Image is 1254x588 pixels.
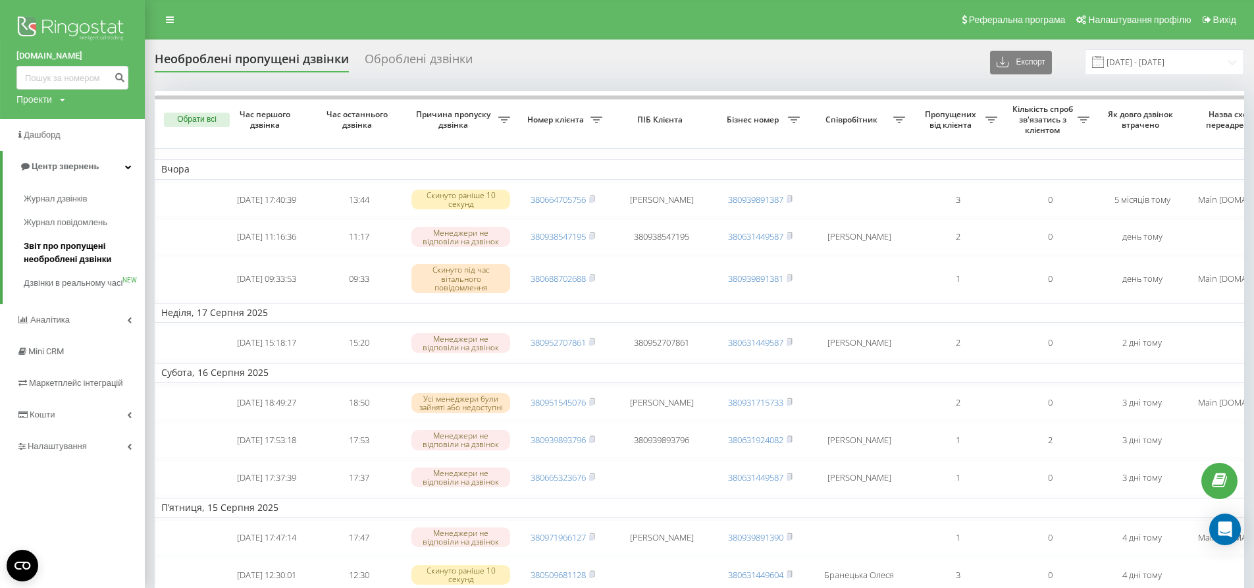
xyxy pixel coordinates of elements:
[531,531,586,543] a: 380971966127
[912,182,1004,217] td: 3
[24,234,145,271] a: Звіт про пропущені необроблені дзвінки
[313,460,405,495] td: 17:37
[28,346,64,356] span: Mini CRM
[721,115,788,125] span: Бізнес номер
[313,423,405,458] td: 17:53
[728,471,783,483] a: 380631449587
[531,569,586,581] a: 380509681128
[912,219,1004,254] td: 2
[609,182,714,217] td: [PERSON_NAME]
[221,182,313,217] td: [DATE] 17:40:39
[728,531,783,543] a: 380939891390
[411,393,510,413] div: Усі менеджери були зайняті або недоступні
[728,230,783,242] a: 380631449587
[1107,109,1178,130] span: Як довго дзвінок втрачено
[16,13,128,46] img: Ringostat logo
[24,211,145,234] a: Журнал повідомлень
[221,325,313,360] td: [DATE] 15:18:17
[620,115,703,125] span: ПІБ Клієнта
[29,378,123,388] span: Маркетплейс інтеграцій
[16,49,128,63] a: [DOMAIN_NAME]
[313,325,405,360] td: 15:20
[531,230,586,242] a: 380938547195
[411,109,498,130] span: Причина пропуску дзвінка
[221,520,313,555] td: [DATE] 17:47:14
[221,423,313,458] td: [DATE] 17:53:18
[531,273,586,284] a: 380688702688
[313,520,405,555] td: 17:47
[1096,520,1188,555] td: 4 дні тому
[16,93,52,106] div: Проекти
[1004,219,1096,254] td: 0
[28,441,87,451] span: Налаштування
[365,52,473,72] div: Оброблені дзвінки
[523,115,590,125] span: Номер клієнта
[221,460,313,495] td: [DATE] 17:37:39
[609,423,714,458] td: 380939893796
[912,325,1004,360] td: 2
[24,216,107,229] span: Журнал повідомлень
[1004,257,1096,300] td: 0
[24,271,145,295] a: Дзвінки в реальному часіNEW
[918,109,985,130] span: Пропущених від клієнта
[32,161,99,171] span: Центр звернень
[1096,219,1188,254] td: день тому
[313,385,405,420] td: 18:50
[1004,182,1096,217] td: 0
[912,257,1004,300] td: 1
[164,113,230,127] button: Обрати всі
[411,468,510,487] div: Менеджери не відповіли на дзвінок
[313,182,405,217] td: 13:44
[912,385,1004,420] td: 2
[1004,325,1096,360] td: 0
[1010,104,1078,135] span: Кількість спроб зв'язатись з клієнтом
[1004,385,1096,420] td: 0
[1096,257,1188,300] td: день тому
[24,130,61,140] span: Дашборд
[30,410,55,419] span: Кошти
[1096,182,1188,217] td: 5 місяців тому
[609,520,714,555] td: [PERSON_NAME]
[912,520,1004,555] td: 1
[609,385,714,420] td: [PERSON_NAME]
[313,219,405,254] td: 11:17
[728,336,783,348] a: 380631449587
[24,192,87,205] span: Журнал дзвінків
[806,460,912,495] td: [PERSON_NAME]
[1004,520,1096,555] td: 0
[16,66,128,90] input: Пошук за номером
[411,333,510,353] div: Менеджери не відповіли на дзвінок
[221,385,313,420] td: [DATE] 18:49:27
[411,190,510,209] div: Скинуто раніше 10 секунд
[813,115,893,125] span: Співробітник
[1004,423,1096,458] td: 2
[1096,385,1188,420] td: 3 дні тому
[411,565,510,585] div: Скинуто раніше 10 секунд
[728,569,783,581] a: 380631449604
[806,219,912,254] td: [PERSON_NAME]
[313,257,405,300] td: 09:33
[609,325,714,360] td: 380952707861
[531,434,586,446] a: 380939893796
[155,52,349,72] div: Необроблені пропущені дзвінки
[3,151,145,182] a: Центр звернень
[1209,514,1241,545] div: Open Intercom Messenger
[531,194,586,205] a: 380664705756
[912,460,1004,495] td: 1
[531,396,586,408] a: 380951545076
[231,109,302,130] span: Час першого дзвінка
[912,423,1004,458] td: 1
[728,194,783,205] a: 380939891387
[728,396,783,408] a: 380931715733
[969,14,1066,25] span: Реферальна програма
[7,550,38,581] button: Open CMP widget
[411,527,510,547] div: Менеджери не відповіли на дзвінок
[411,264,510,293] div: Скинуто під час вітального повідомлення
[221,257,313,300] td: [DATE] 09:33:53
[1088,14,1191,25] span: Налаштування профілю
[411,227,510,247] div: Менеджери не відповіли на дзвінок
[24,187,145,211] a: Журнал дзвінків
[728,434,783,446] a: 380631924082
[990,51,1052,74] button: Експорт
[728,273,783,284] a: 380939891381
